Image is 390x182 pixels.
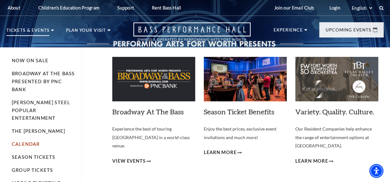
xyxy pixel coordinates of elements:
[12,167,53,173] a: Group Tickets
[295,157,333,165] a: Learn More Variety. Quality. Culture.
[274,28,303,36] p: Experience
[295,57,378,101] img: Variety. Quality. Culture.
[117,5,134,10] p: Support
[66,28,106,36] p: Plan Your Visit
[6,28,49,36] p: Tickets & Events
[8,5,20,10] p: About
[204,125,287,142] p: Enjoy the best prices, exclusive event invitations and much more!
[369,164,383,178] div: Accessibility Menu
[12,71,75,92] a: Broadway At The Bass presented by PNC Bank
[326,28,371,36] p: Upcoming Events
[12,100,70,121] a: [PERSON_NAME] Steel Popular Entertainment
[12,154,55,160] a: Season Tickets
[204,57,287,101] img: Season Ticket Benefits
[204,107,274,116] a: Season Ticket Benefits
[350,5,373,11] select: Select:
[295,107,374,116] a: Variety. Quality. Culture.
[112,157,146,165] span: View Events
[38,5,99,10] p: Children's Education Program
[295,157,328,165] span: Learn More
[112,107,184,116] a: Broadway At The Bass
[112,125,195,150] p: Experience the best of touring [GEOGRAPHIC_DATA] in a world-class venue.
[110,22,274,47] a: Open this option
[112,57,195,101] img: Broadway At The Bass
[12,58,48,63] a: Now On Sale
[112,157,151,165] a: View Events
[152,5,181,10] p: Rent Bass Hall
[295,125,378,150] p: Our Resident Companies help enhance the range of entertainment options at [GEOGRAPHIC_DATA].
[12,128,65,134] a: The [PERSON_NAME]
[204,149,237,157] span: Learn More
[12,141,40,147] a: Calendar
[204,149,242,157] a: Learn More Season Ticket Benefits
